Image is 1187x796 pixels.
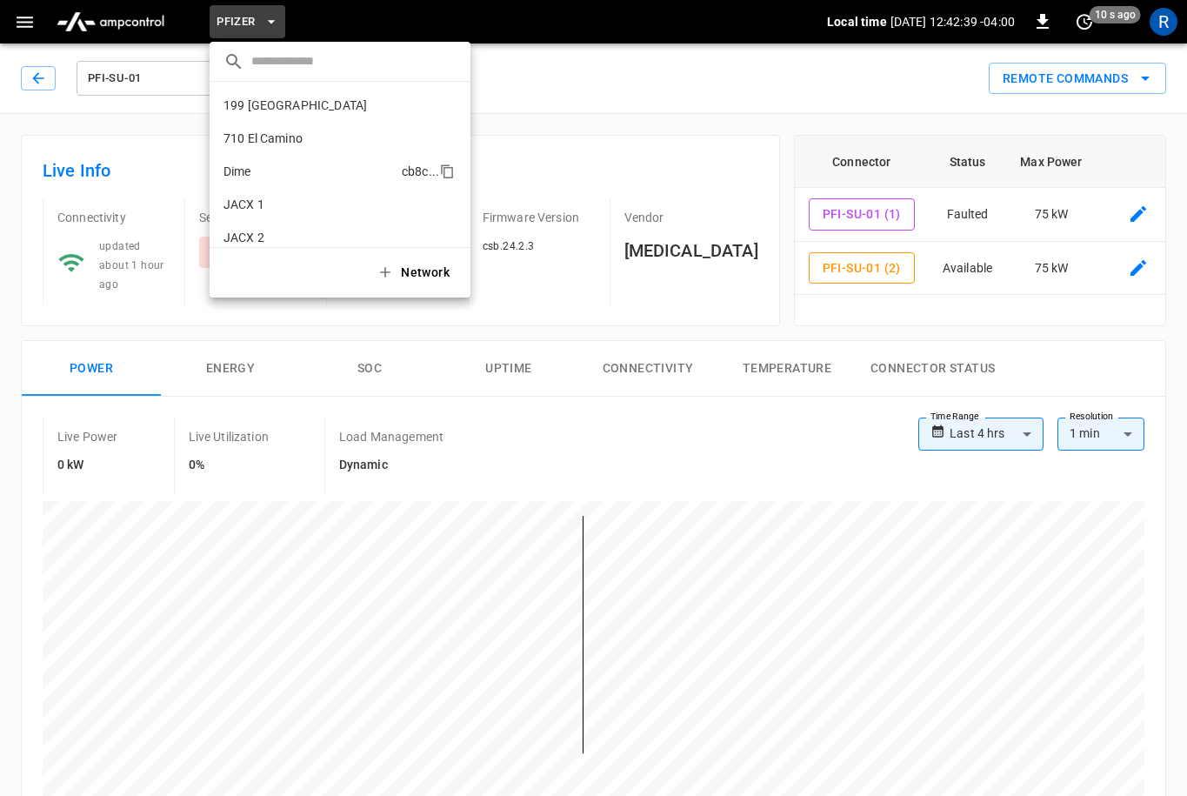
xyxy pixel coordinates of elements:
p: JACX 1 [223,196,396,213]
p: JACX 2 [223,229,393,246]
p: Dime [223,163,395,180]
p: 199 [GEOGRAPHIC_DATA] [223,97,396,114]
p: 710 El Camino [223,130,396,147]
div: copy [438,161,457,182]
button: Network [366,255,463,291]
